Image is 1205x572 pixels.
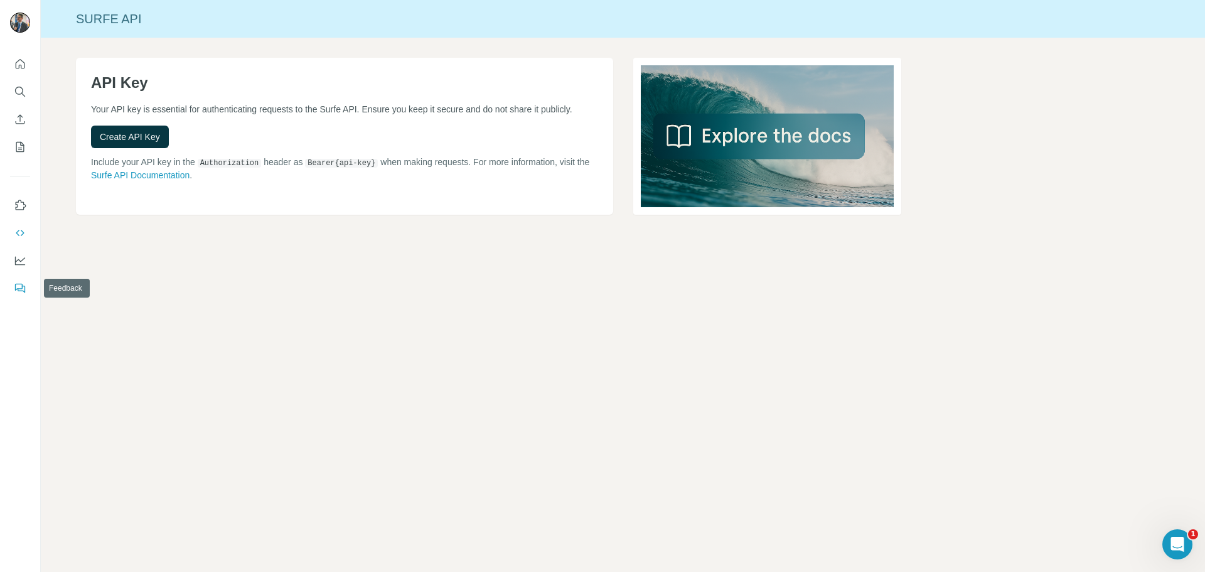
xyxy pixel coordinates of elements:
[10,249,30,272] button: Dashboard
[91,103,598,116] p: Your API key is essential for authenticating requests to the Surfe API. Ensure you keep it secure...
[10,53,30,75] button: Quick start
[100,131,160,143] span: Create API Key
[10,222,30,244] button: Use Surfe API
[10,194,30,217] button: Use Surfe on LinkedIn
[91,126,169,148] button: Create API Key
[10,108,30,131] button: Enrich CSV
[91,156,598,181] p: Include your API key in the header as when making requests. For more information, visit the .
[91,73,598,93] h1: API Key
[305,159,378,168] code: Bearer {api-key}
[10,136,30,158] button: My lists
[198,159,262,168] code: Authorization
[10,277,30,299] button: Feedback
[41,10,1205,28] div: Surfe API
[91,170,190,180] a: Surfe API Documentation
[10,13,30,33] img: Avatar
[10,80,30,103] button: Search
[1162,529,1192,559] iframe: Intercom live chat
[1188,529,1198,539] span: 1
